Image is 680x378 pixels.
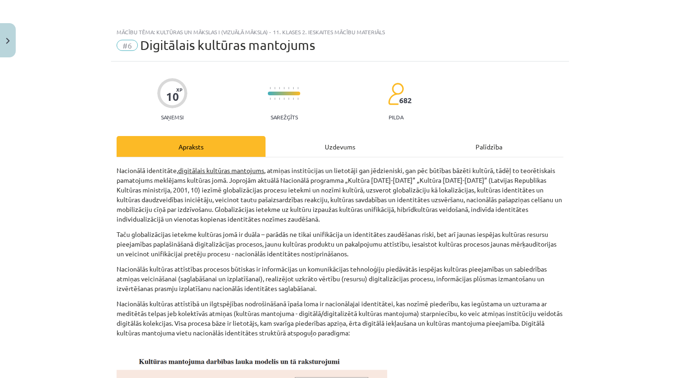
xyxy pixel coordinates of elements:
img: icon-short-line-57e1e144782c952c97e751825c79c345078a6d821885a25fce030b3d8c18986b.svg [274,98,275,100]
div: Uzdevums [266,136,414,157]
p: pilda [389,114,403,120]
img: icon-short-line-57e1e144782c952c97e751825c79c345078a6d821885a25fce030b3d8c18986b.svg [293,87,294,89]
img: icon-short-line-57e1e144782c952c97e751825c79c345078a6d821885a25fce030b3d8c18986b.svg [270,87,271,89]
p: Nacionālās kultūras attīstības procesos būtiskas ir informācijas un komunikācijas tehnoloģiju pie... [117,264,563,293]
img: icon-short-line-57e1e144782c952c97e751825c79c345078a6d821885a25fce030b3d8c18986b.svg [288,87,289,89]
img: icon-short-line-57e1e144782c952c97e751825c79c345078a6d821885a25fce030b3d8c18986b.svg [297,87,298,89]
img: icon-short-line-57e1e144782c952c97e751825c79c345078a6d821885a25fce030b3d8c18986b.svg [279,87,280,89]
img: icon-short-line-57e1e144782c952c97e751825c79c345078a6d821885a25fce030b3d8c18986b.svg [284,98,284,100]
span: Digitālais kultūras mantojums [140,37,315,53]
div: 10 [166,90,179,103]
p: Sarežģīts [271,114,298,120]
img: icon-short-line-57e1e144782c952c97e751825c79c345078a6d821885a25fce030b3d8c18986b.svg [270,98,271,100]
span: XP [176,87,182,92]
p: Saņemsi [157,114,187,120]
div: Apraksts [117,136,266,157]
p: Taču globalizācijas ietekme kultūras jomā ir duāla – parādās ne tikai unifikācija un identitātes ... [117,229,563,259]
img: students-c634bb4e5e11cddfef0936a35e636f08e4e9abd3cc4e673bd6f9a4125e45ecb1.svg [388,82,404,105]
img: icon-short-line-57e1e144782c952c97e751825c79c345078a6d821885a25fce030b3d8c18986b.svg [297,98,298,100]
p: Nacionālās kultūras attīstībā un ilgtspējības nodrošināšanā īpaša loma ir nacionālajai identitāte... [117,299,563,338]
img: icon-close-lesson-0947bae3869378f0d4975bcd49f059093ad1ed9edebbc8119c70593378902aed.svg [6,38,10,44]
div: Mācību tēma: Kultūras un mākslas i (vizuālā māksla) - 11. klases 2. ieskaites mācību materiāls [117,29,563,35]
img: icon-short-line-57e1e144782c952c97e751825c79c345078a6d821885a25fce030b3d8c18986b.svg [293,98,294,100]
img: icon-short-line-57e1e144782c952c97e751825c79c345078a6d821885a25fce030b3d8c18986b.svg [288,98,289,100]
img: icon-short-line-57e1e144782c952c97e751825c79c345078a6d821885a25fce030b3d8c18986b.svg [279,98,280,100]
u: digitālais kultūras mantojums [178,166,264,174]
div: Palīdzība [414,136,563,157]
img: icon-short-line-57e1e144782c952c97e751825c79c345078a6d821885a25fce030b3d8c18986b.svg [274,87,275,89]
span: 682 [399,96,412,105]
span: #6 [117,40,138,51]
p: Nacionālā identitāte, , atmiņas institūcijas un lietotāji gan jēdzieniski, gan pēc būtības bāzēti... [117,166,563,224]
img: icon-short-line-57e1e144782c952c97e751825c79c345078a6d821885a25fce030b3d8c18986b.svg [284,87,284,89]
